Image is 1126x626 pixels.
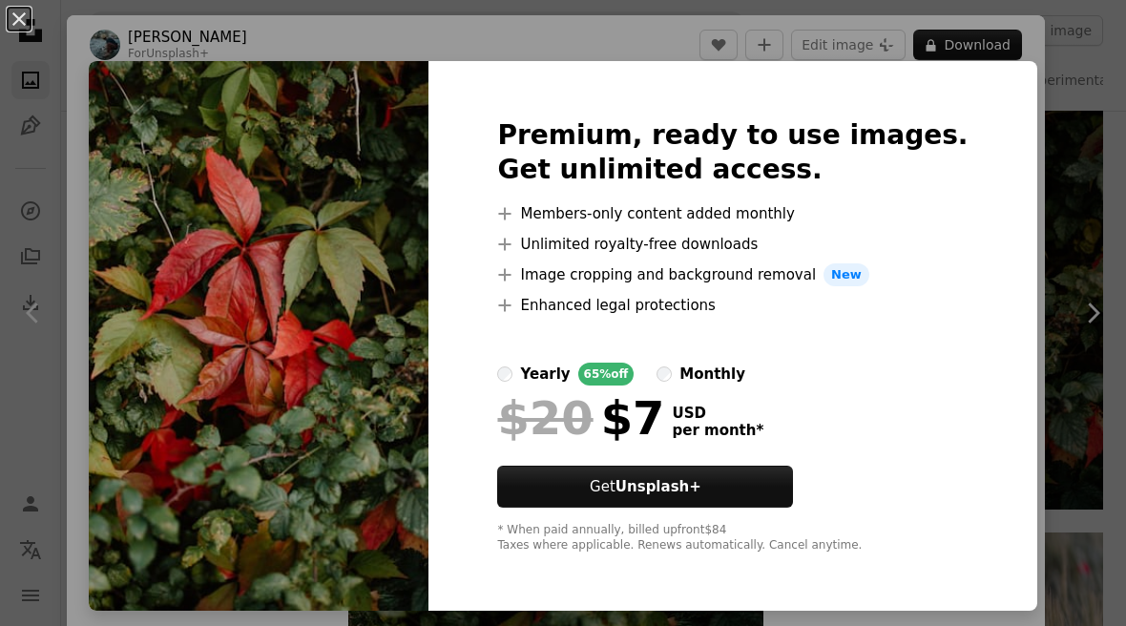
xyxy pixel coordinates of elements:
span: per month * [672,422,763,439]
div: yearly [520,363,570,386]
li: Unlimited royalty-free downloads [497,233,968,256]
li: Enhanced legal protections [497,294,968,317]
div: * When paid annually, billed upfront $84 Taxes where applicable. Renews automatically. Cancel any... [497,523,968,553]
li: Members-only content added monthly [497,202,968,225]
button: GetUnsplash+ [497,466,793,508]
input: yearly65%off [497,366,512,382]
span: $20 [497,393,593,443]
img: premium_photo-1758279868752-13c4e4967b39 [89,61,428,611]
span: USD [672,405,763,422]
div: $7 [497,393,664,443]
h2: Premium, ready to use images. Get unlimited access. [497,118,968,187]
span: New [824,263,869,286]
strong: Unsplash+ [615,478,701,495]
li: Image cropping and background removal [497,263,968,286]
div: monthly [679,363,745,386]
div: 65% off [578,363,635,386]
input: monthly [657,366,672,382]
